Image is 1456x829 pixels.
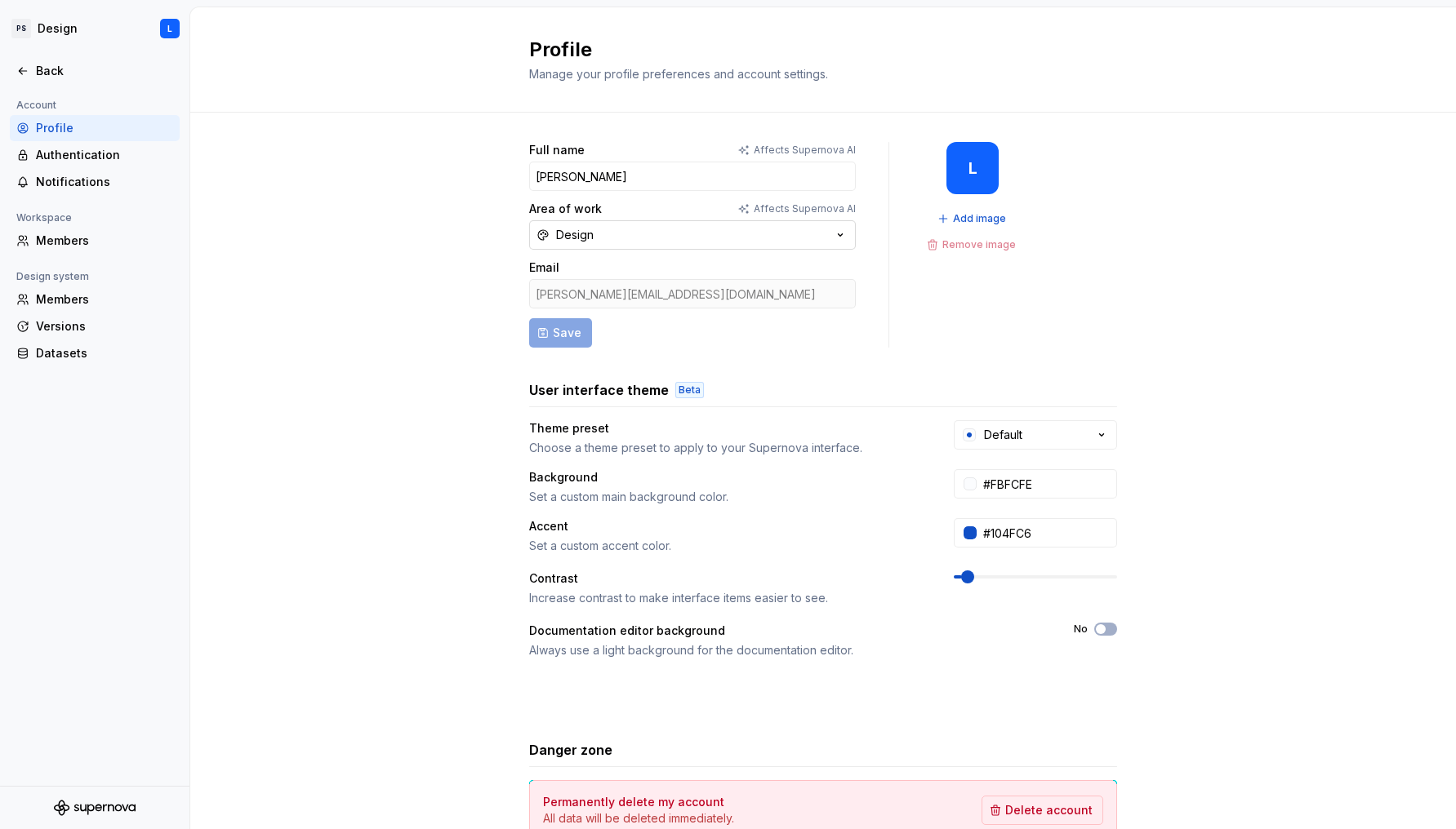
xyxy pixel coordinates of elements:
input: #104FC6 [977,518,1117,547]
div: Set a custom main background color. [529,489,924,505]
a: Versions [10,313,180,339]
div: Notifications [36,174,173,190]
label: Area of work [529,201,602,217]
a: Datasets [10,340,180,366]
a: Notifications [10,169,180,195]
div: Beta [675,382,704,398]
div: Authentication [36,147,173,163]
button: Default [954,420,1117,450]
a: Profile [10,115,180,141]
div: Theme preset [529,420,924,437]
div: Default [984,427,1022,443]
div: PS [11,19,31,38]
div: Design system [10,267,96,286]
div: Background [529,469,924,485]
h2: Profile [529,37,1098,63]
p: Affects Supernova AI [754,202,856,215]
p: All data will be deleted immediately. [543,810,734,827]
input: #FFFFFF [977,469,1117,499]
div: Always use a light background for the documentation editor. [529,642,1044,658]
div: L [968,162,977,175]
div: Datasets [36,345,173,361]
div: Members [36,291,173,308]
a: Members [10,228,180,254]
button: Add image [933,207,1013,230]
div: Design [556,227,594,243]
svg: Supernova Logo [54,800,136,816]
div: Account [10,95,63,115]
div: Back [36,63,173,79]
h3: Danger zone [529,740,612,760]
div: Versions [36,318,173,335]
span: Delete account [1005,802,1093,818]
div: Increase contrast to make interface items easier to see. [529,590,924,606]
div: Contrast [529,570,924,587]
h3: User interface theme [529,380,669,400]
p: Affects Supernova AI [754,144,856,157]
button: Delete account [982,796,1103,825]
a: Back [10,58,180,84]
div: Choose a theme preset to apply to your Supernova interface. [529,440,924,456]
label: Email [529,259,559,276]
div: Members [36,233,173,249]
div: Design [38,20,78,37]
label: Full name [529,142,585,158]
div: Workspace [10,208,78,228]
h4: Permanently delete my account [543,794,724,810]
div: Accent [529,518,924,534]
div: Documentation editor background [529,623,1044,639]
div: Profile [36,120,173,136]
button: PSDesignL [3,11,186,47]
span: Add image [953,212,1006,225]
a: Authentication [10,142,180,168]
div: L [167,22,172,35]
div: Set a custom accent color. [529,538,924,554]
span: Manage your profile preferences and account settings. [529,67,828,81]
a: Members [10,286,180,313]
label: No [1074,623,1088,636]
